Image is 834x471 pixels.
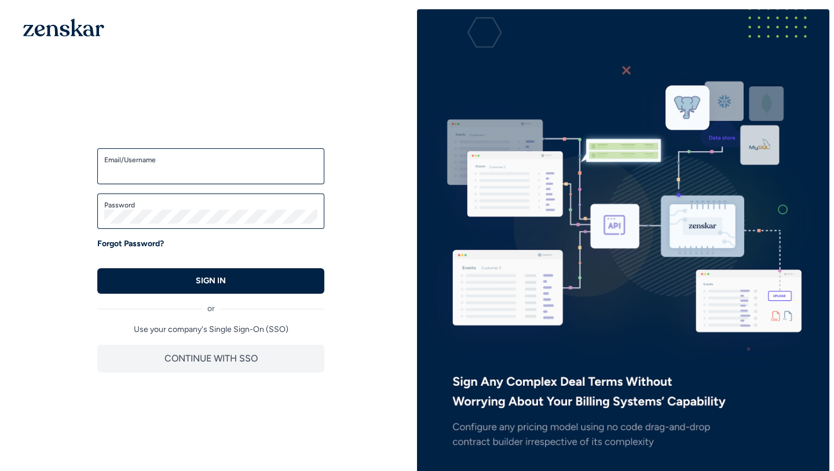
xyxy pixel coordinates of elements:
[97,238,164,250] a: Forgot Password?
[104,155,317,165] label: Email/Username
[97,268,324,294] button: SIGN IN
[196,275,226,287] p: SIGN IN
[23,19,104,36] img: 1OGAJ2xQqyY4LXKgY66KYq0eOWRCkrZdAb3gUhuVAqdWPZE9SRJmCz+oDMSn4zDLXe31Ii730ItAGKgCKgCCgCikA4Av8PJUP...
[97,294,324,315] div: or
[97,324,324,335] p: Use your company's Single Sign-On (SSO)
[104,200,317,210] label: Password
[97,345,324,373] button: CONTINUE WITH SSO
